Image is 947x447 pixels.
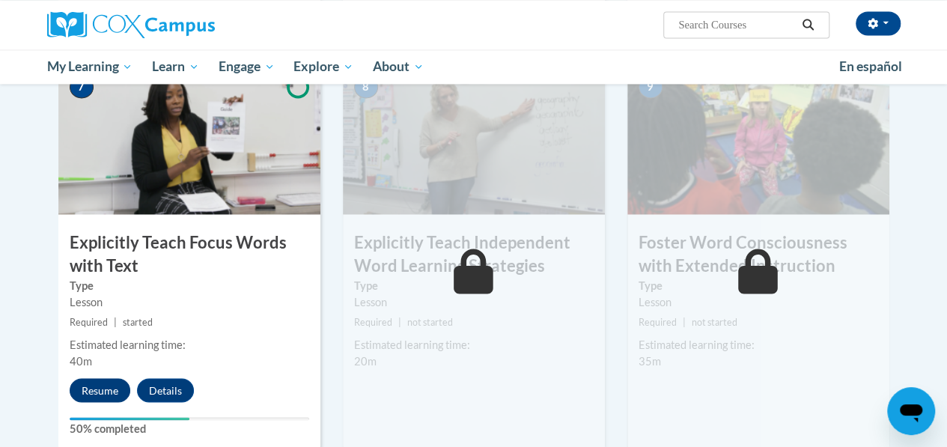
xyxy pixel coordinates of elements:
div: Your progress [70,417,189,420]
span: | [683,316,686,327]
span: 35m [639,354,661,367]
img: Course Image [627,64,889,214]
a: Cox Campus [47,11,317,38]
span: 8 [354,76,378,98]
span: Explore [293,58,353,76]
div: Lesson [354,294,594,310]
img: Course Image [343,64,605,214]
span: 7 [70,76,94,98]
span: En español [839,58,902,74]
img: Course Image [58,64,320,214]
a: En español [829,51,912,82]
a: My Learning [37,49,143,84]
div: Main menu [36,49,912,84]
a: Learn [142,49,209,84]
button: Details [137,378,194,402]
button: Resume [70,378,130,402]
span: Engage [219,58,275,76]
iframe: Button to launch messaging window [887,387,935,435]
a: Explore [284,49,363,84]
span: | [398,316,401,327]
span: Required [639,316,677,327]
div: Estimated learning time: [639,336,878,353]
label: Type [354,277,594,294]
div: Estimated learning time: [70,336,309,353]
span: 9 [639,76,663,98]
img: Cox Campus [47,11,215,38]
span: 40m [70,354,92,367]
span: Learn [152,58,199,76]
label: 50% completed [70,420,309,437]
div: Lesson [70,294,309,310]
button: Account Settings [856,11,901,35]
span: not started [407,316,453,327]
span: not started [692,316,737,327]
div: Estimated learning time: [354,336,594,353]
label: Type [70,277,309,294]
span: 20m [354,354,377,367]
a: Engage [209,49,284,84]
h3: Foster Word Consciousness with Extended Instruction [627,231,889,277]
span: Required [70,316,108,327]
a: About [363,49,433,84]
span: Required [354,316,392,327]
h3: Explicitly Teach Focus Words with Text [58,231,320,277]
div: Lesson [639,294,878,310]
label: Type [639,277,878,294]
span: My Learning [46,58,133,76]
span: | [114,316,117,327]
button: Search [797,16,819,34]
h3: Explicitly Teach Independent Word Learning Strategies [343,231,605,277]
span: About [373,58,424,76]
span: started [123,316,153,327]
input: Search Courses [677,16,797,34]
